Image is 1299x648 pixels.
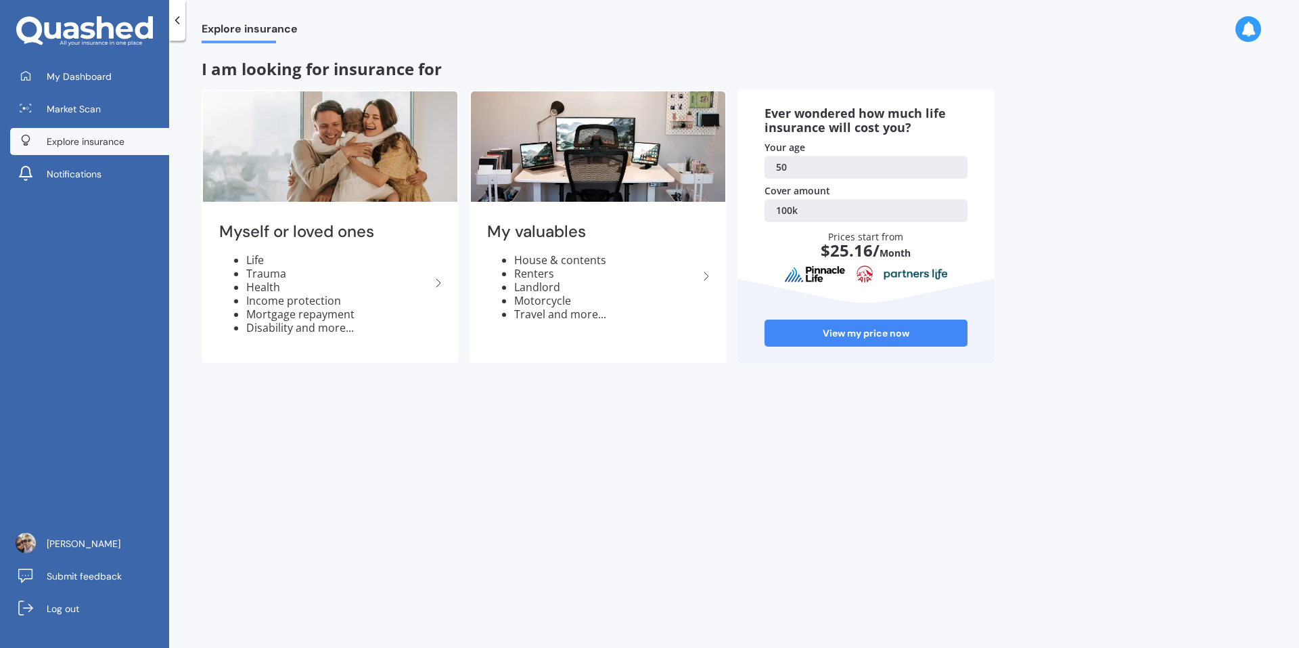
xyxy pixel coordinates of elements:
[10,95,169,123] a: Market Scan
[202,58,442,80] span: I am looking for insurance for
[246,253,430,267] li: Life
[10,128,169,155] a: Explore insurance
[246,294,430,307] li: Income protection
[487,221,698,242] h2: My valuables
[47,167,101,181] span: Notifications
[10,595,169,622] a: Log out
[514,280,698,294] li: Landlord
[219,221,430,242] h2: Myself or loved ones
[10,160,169,188] a: Notifications
[203,91,457,202] img: Myself or loved ones
[765,106,967,135] div: Ever wondered how much life insurance will cost you?
[471,91,725,202] img: My valuables
[47,135,124,148] span: Explore insurance
[10,563,169,590] a: Submit feedback
[784,265,846,283] img: pinnacle
[47,537,120,550] span: [PERSON_NAME]
[47,102,101,116] span: Market Scan
[821,239,880,261] span: $ 25.16 /
[765,184,967,198] div: Cover amount
[765,141,967,154] div: Your age
[47,70,112,83] span: My Dashboard
[246,307,430,321] li: Mortgage repayment
[10,530,169,557] a: [PERSON_NAME]
[246,267,430,280] li: Trauma
[10,63,169,90] a: My Dashboard
[765,156,967,179] a: 50
[765,199,967,222] a: 100k
[880,246,911,259] span: Month
[514,267,698,280] li: Renters
[246,280,430,294] li: Health
[765,320,967,347] a: View my price now
[47,602,79,615] span: Log out
[514,307,698,321] li: Travel and more...
[884,268,949,280] img: partnersLife
[16,533,36,553] img: ACg8ocJj9Pe7XI1xI7LDhQUS9xyFwuKv_WxMyUM5sHvKpSPPSdxdJo3a=s96-c
[514,294,698,307] li: Motorcycle
[202,22,298,41] span: Explore insurance
[47,569,122,583] span: Submit feedback
[857,265,873,283] img: aia
[779,230,954,272] div: Prices start from
[514,253,698,267] li: House & contents
[246,321,430,334] li: Disability and more...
